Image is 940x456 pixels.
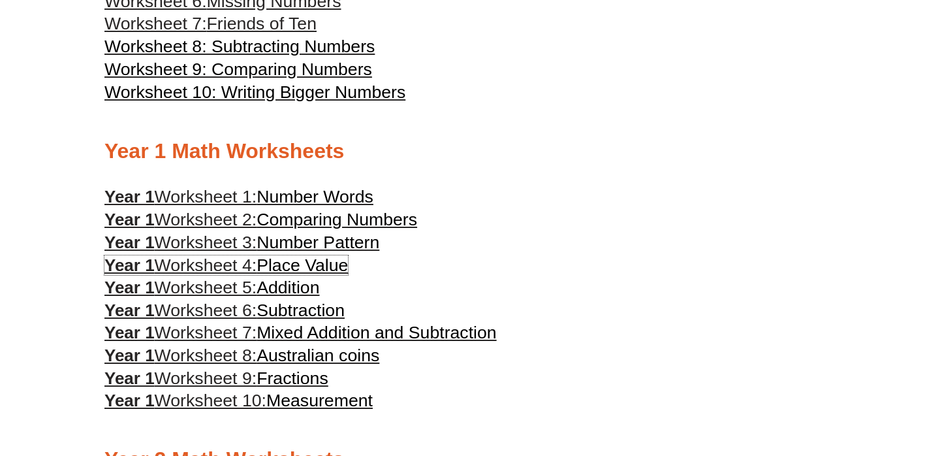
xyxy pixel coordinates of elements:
[104,391,373,410] a: Year 1Worksheet 10:Measurement
[104,59,372,79] a: Worksheet 9: Comparing Numbers
[104,368,328,388] a: Year 1Worksheet 9:Fractions
[104,233,379,252] a: Year 1Worksheet 3:Number Pattern
[104,187,373,206] a: Year 1Worksheet 1:Number Words
[155,187,257,206] span: Worksheet 1:
[257,346,379,365] span: Australian coins
[207,14,317,33] span: Friends of Ten
[104,301,345,320] a: Year 1Worksheet 6:Subtraction
[155,233,257,252] span: Worksheet 3:
[104,14,317,33] a: Worksheet 7:Friends of Ten
[155,301,257,320] span: Worksheet 6:
[155,346,257,365] span: Worksheet 8:
[155,391,266,410] span: Worksheet 10:
[257,210,417,229] span: Comparing Numbers
[104,278,320,297] a: Year 1Worksheet 5:Addition
[104,346,379,365] a: Year 1Worksheet 8:Australian coins
[155,255,257,275] span: Worksheet 4:
[257,187,373,206] span: Number Words
[257,368,328,388] span: Fractions
[104,323,497,342] a: Year 1Worksheet 7:Mixed Addition and Subtraction
[104,82,405,102] a: Worksheet 10: Writing Bigger Numbers
[257,233,379,252] span: Number Pattern
[104,37,375,56] a: Worksheet 8: Subtracting Numbers
[155,210,257,229] span: Worksheet 2:
[104,14,207,33] span: Worksheet 7:
[257,301,345,320] span: Subtraction
[266,391,373,410] span: Measurement
[155,368,257,388] span: Worksheet 9:
[104,255,348,275] a: Year 1Worksheet 4:Place Value
[104,210,417,229] a: Year 1Worksheet 2:Comparing Numbers
[257,323,497,342] span: Mixed Addition and Subtraction
[257,278,319,297] span: Addition
[104,138,836,165] h2: Year 1 Math Worksheets
[155,278,257,297] span: Worksheet 5:
[257,255,348,275] span: Place Value
[155,323,257,342] span: Worksheet 7:
[716,308,940,456] iframe: Chat Widget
